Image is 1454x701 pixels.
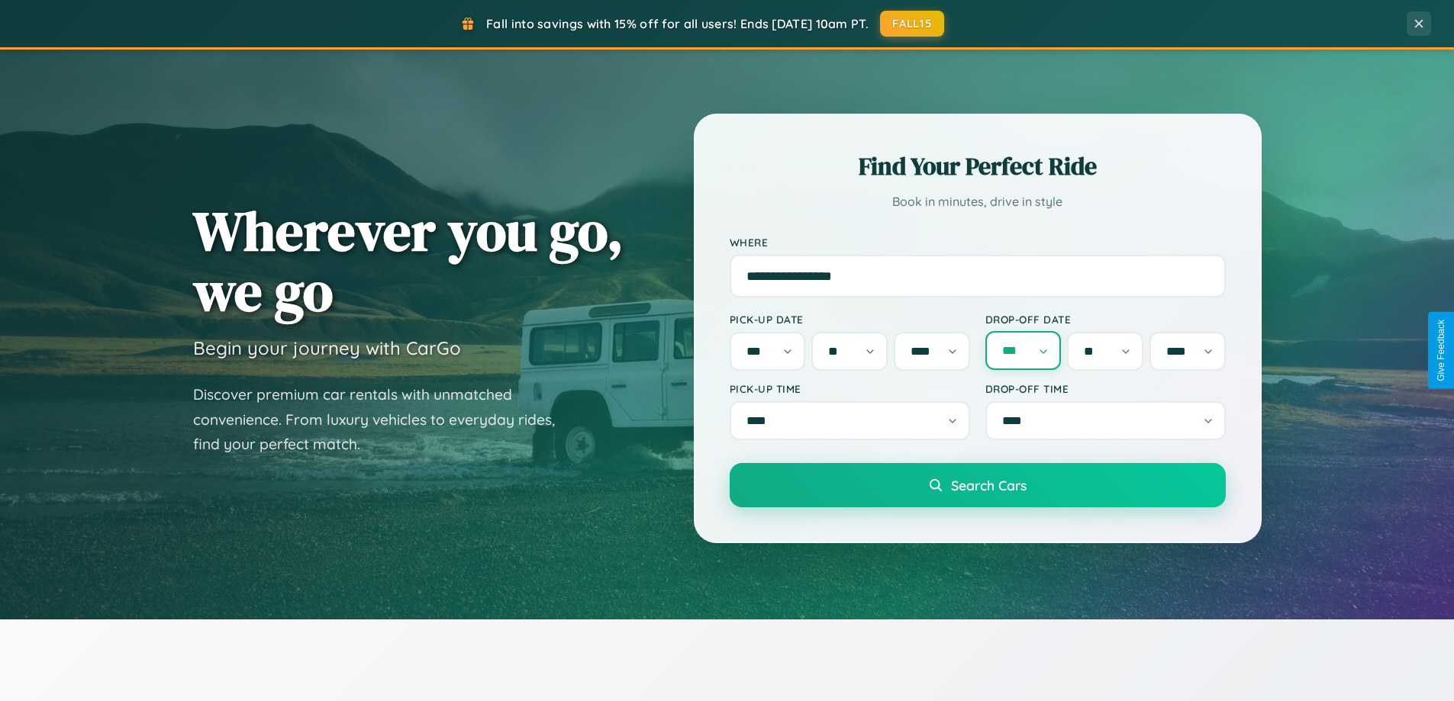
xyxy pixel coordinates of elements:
label: Where [730,236,1226,249]
button: FALL15 [880,11,944,37]
h2: Find Your Perfect Ride [730,150,1226,183]
label: Drop-off Date [985,313,1226,326]
span: Search Cars [951,477,1027,494]
label: Drop-off Time [985,382,1226,395]
p: Discover premium car rentals with unmatched convenience. From luxury vehicles to everyday rides, ... [193,382,575,457]
h1: Wherever you go, we go [193,201,624,321]
div: Give Feedback [1436,320,1446,381]
span: Fall into savings with 15% off for all users! Ends [DATE] 10am PT. [486,16,869,31]
label: Pick-up Date [730,313,970,326]
label: Pick-up Time [730,382,970,395]
button: Search Cars [730,463,1226,507]
h3: Begin your journey with CarGo [193,336,461,359]
p: Book in minutes, drive in style [730,191,1226,213]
